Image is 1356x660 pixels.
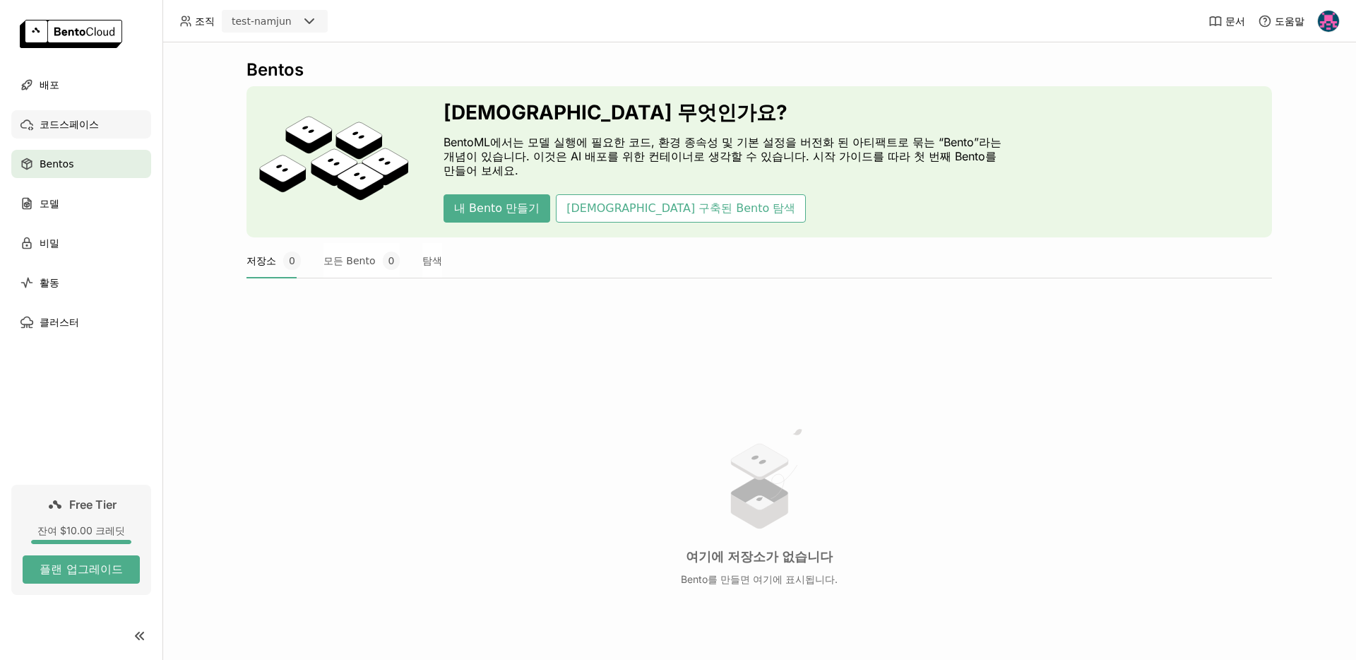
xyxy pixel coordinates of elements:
p: Bento를 만들면 여기에 표시됩니다. [681,573,838,586]
div: test-namjun [232,14,292,28]
input: Selected test-namjun. [293,15,295,29]
a: 비밀 [11,229,151,257]
span: 클러스터 [40,314,79,331]
a: 클러스터 [11,308,151,336]
a: 문서 [1208,14,1245,28]
span: 조직 [195,15,215,28]
span: 문서 [1225,15,1245,28]
span: 모델 [40,195,59,212]
span: 비밀 [40,235,59,252]
a: Free Tier잔여 $10.00 크레딧플랜 업그레이드 [11,485,151,595]
a: 활동 [11,269,151,297]
button: 탐색 [422,243,442,278]
button: 모든 Bento [323,243,400,278]
span: 0 [283,252,301,270]
img: cover onboarding [258,115,410,208]
img: logo [20,20,122,48]
button: 내 Bento 만들기 [444,194,550,223]
h3: 여기에 저장소가 없습니다 [686,549,833,565]
div: Bentos [246,59,1272,81]
span: Bentos [40,155,73,172]
span: 도움말 [1275,15,1304,28]
img: no results [706,425,812,532]
h3: [DEMOGRAPHIC_DATA] 무엇인가요? [444,101,1001,124]
p: BentoML에서는 모델 실행에 필요한 코드, 환경 종속성 및 기본 설정을 버전화 된 아티팩트로 묶는 “Bento”라는 개념이 있습니다. 이것은 AI 배포를 위한 컨테이너로 ... [444,135,1001,177]
img: Namjun Jo [1318,11,1339,32]
div: 도움말 [1258,14,1304,28]
span: 0 [383,252,400,270]
button: 저장소 [246,243,301,278]
a: Bentos [11,150,151,178]
span: 배포 [40,76,59,93]
a: 모델 [11,189,151,218]
span: 코드스페이스 [40,116,99,133]
span: 활동 [40,274,59,291]
a: 배포 [11,71,151,99]
span: Free Tier [69,497,117,512]
a: 코드스페이스 [11,110,151,139]
button: 플랜 업그레이드 [23,555,140,584]
div: 잔여 $10.00 크레딧 [23,524,140,537]
button: [DEMOGRAPHIC_DATA] 구축된 Bento 탐색 [556,194,806,223]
